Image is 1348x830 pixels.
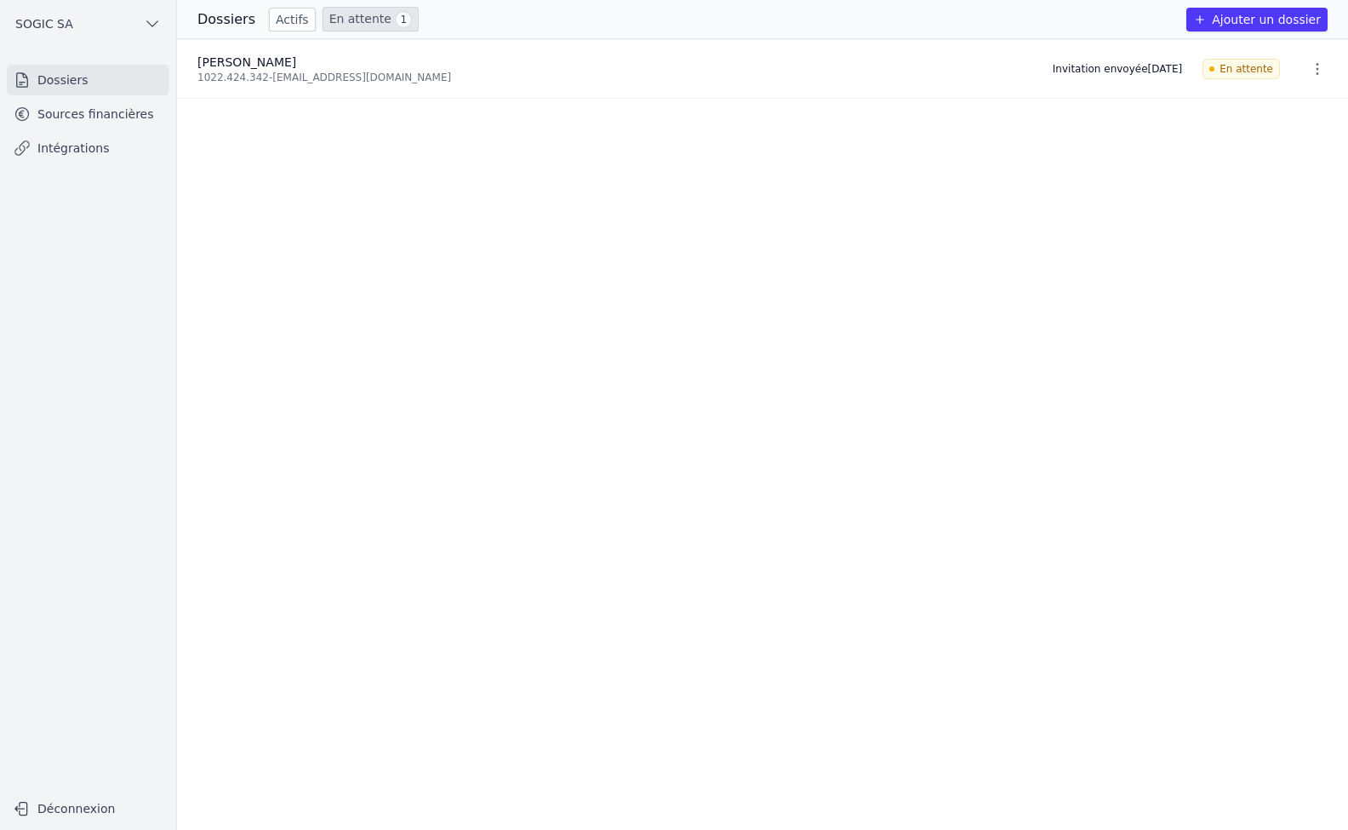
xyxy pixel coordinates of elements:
[323,7,419,31] a: En attente 1
[197,71,1032,84] div: 1022.424.342 - [EMAIL_ADDRESS][DOMAIN_NAME]
[7,65,169,95] a: Dossiers
[15,15,73,32] span: SOGIC SA
[7,10,169,37] button: SOGIC SA
[395,11,412,28] span: 1
[1186,8,1328,31] button: Ajouter un dossier
[197,9,255,30] h3: Dossiers
[7,133,169,163] a: Intégrations
[7,795,169,822] button: Déconnexion
[7,99,169,129] a: Sources financières
[269,8,316,31] a: Actifs
[197,55,296,69] span: [PERSON_NAME]
[1202,59,1280,79] span: En attente
[1053,62,1182,76] div: Invitation envoyée [DATE]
